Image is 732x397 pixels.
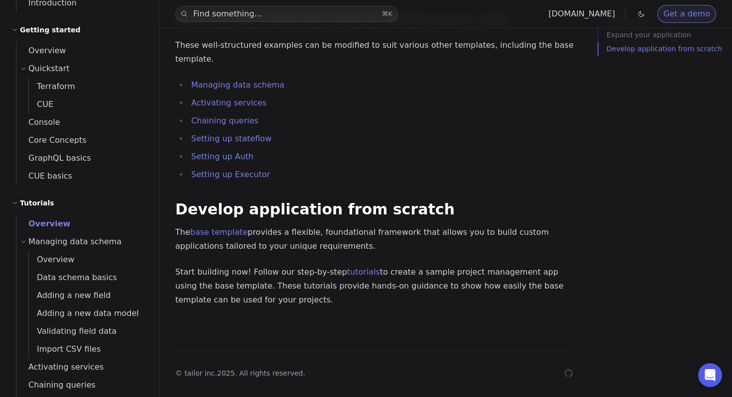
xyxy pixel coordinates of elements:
a: Chaining queries [16,376,147,394]
span: Adding a new field [29,291,111,300]
span: Overview [16,219,70,228]
a: Setting up Auth [191,152,253,161]
span: Validating field data [29,326,117,336]
span: Core Concepts [16,135,87,145]
span: CUE basics [16,171,72,181]
a: base template [190,227,247,237]
span: GraphQL basics [16,153,91,163]
button: Find something...⌘K [175,6,398,22]
p: Start building now! Follow our step-by-step to create a sample project management app using the b... [175,265,574,307]
span: CUE [29,99,53,109]
a: Console [16,113,147,131]
a: [DOMAIN_NAME] [548,9,615,18]
a: Overview [16,215,147,233]
a: Overview [16,42,147,60]
h2: Getting started [20,24,81,36]
a: Overview [29,251,147,269]
a: CUE basics [16,167,147,185]
button: Toggle dark mode [635,8,647,20]
span: Overview [29,255,74,264]
h2: Tutorials [20,197,54,209]
a: Develop application from scratch [175,200,455,218]
span: Console [16,117,60,127]
a: Adding a new data model [29,304,147,322]
span: Adding a new data model [29,308,139,318]
span: Managing data schema [28,235,122,249]
span: Terraform [29,82,75,91]
a: Expand your application [607,28,728,42]
kbd: ⌘ [381,10,388,17]
span: Activating services [16,362,104,372]
p: The provides a flexible, foundational framework that allows you to build custom applications tail... [175,225,574,253]
a: Activating services [191,98,266,107]
kbd: K [388,10,392,17]
a: GraphQL basics [16,149,147,167]
span: Chaining queries [16,380,96,390]
a: Terraform [29,78,147,96]
a: Get a demo [657,5,716,23]
div: Open Intercom Messenger [698,363,722,387]
span: Overview [16,46,66,55]
a: Validating field data [29,322,147,340]
a: Chaining queries [191,116,258,125]
a: CUE [29,96,147,113]
span: Data schema basics [29,273,117,282]
a: Data schema basics [29,269,147,287]
a: Adding a new field [29,287,147,304]
span: Quickstart [28,62,70,76]
a: Develop application from scratch [607,42,728,56]
a: Activating services [16,358,147,376]
a: Managing data schema [191,80,284,90]
a: Core Concepts [16,131,147,149]
a: tutorials [347,267,380,277]
a: Setting up stateflow [191,134,271,143]
a: Import CSV files [29,340,147,358]
a: Setting up Executor [191,170,270,179]
p: © tailor inc. 2025 . All rights reserved. [175,367,305,379]
span: Import CSV files [29,344,101,354]
p: These well-structured examples can be modified to suit various other templates, including the bas... [175,38,574,66]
